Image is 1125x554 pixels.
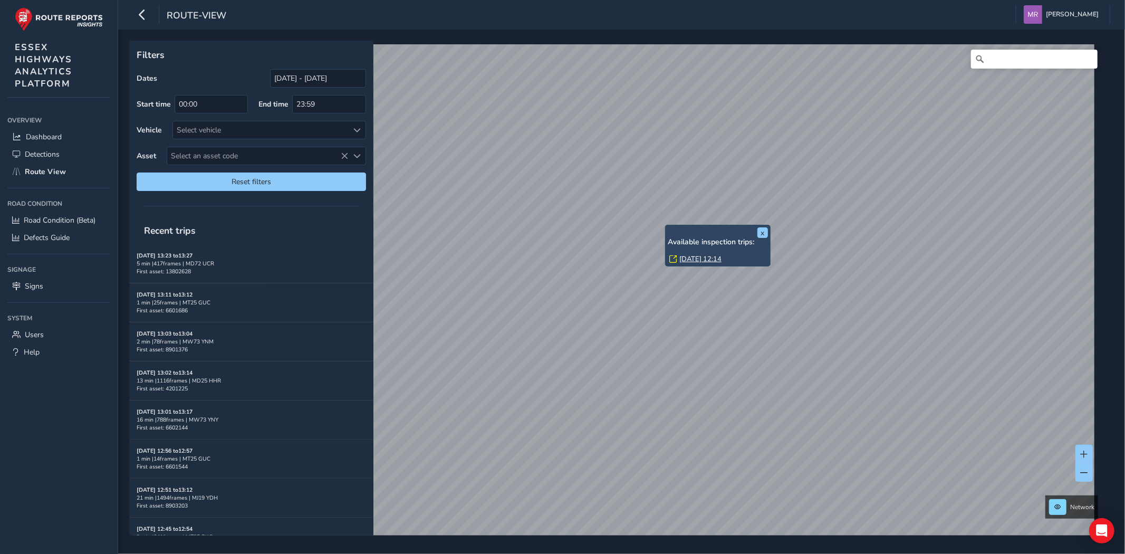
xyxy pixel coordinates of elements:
p: Filters [137,48,366,62]
span: Network [1070,503,1094,511]
span: First asset: 6601686 [137,307,188,314]
div: 2 min | 78 frames | MW73 YNM [137,338,366,346]
strong: [DATE] 13:11 to 13:12 [137,291,193,299]
div: Select an asset code [348,147,366,165]
span: Dashboard [26,132,62,142]
span: Help [24,347,40,357]
div: Signage [7,262,110,278]
span: Road Condition (Beta) [24,215,95,225]
div: Overview [7,112,110,128]
a: Help [7,343,110,361]
strong: [DATE] 13:23 to 13:27 [137,252,193,260]
div: 21 min | 1494 frames | MJ19 YDH [137,494,366,502]
span: Route View [25,167,66,177]
span: Users [25,330,44,340]
div: System [7,310,110,326]
a: Users [7,326,110,343]
button: [PERSON_NAME] [1024,5,1102,24]
span: Recent trips [137,217,203,244]
a: Road Condition (Beta) [7,212,110,229]
span: Select an asset code [167,147,348,165]
img: rr logo [15,7,103,31]
span: First asset: 8901376 [137,346,188,354]
span: First asset: 4201225 [137,385,188,393]
img: diamond-layout [1024,5,1042,24]
label: Start time [137,99,171,109]
label: Asset [137,151,156,161]
strong: [DATE] 12:56 to 12:57 [137,447,193,455]
div: 16 min | 788 frames | MW73 YNY [137,416,366,424]
a: Route View [7,163,110,180]
span: Reset filters [145,177,358,187]
input: Search [971,50,1098,69]
span: Signs [25,281,43,291]
label: End time [258,99,289,109]
div: Open Intercom Messenger [1089,518,1114,543]
div: Road Condition [7,196,110,212]
span: First asset: 6602144 [137,424,188,432]
a: [DATE] 12:14 [679,254,722,264]
canvas: Map [133,44,1094,548]
h6: Available inspection trips: [668,238,768,247]
span: route-view [167,9,226,24]
div: 9 min | 641 frames | MT25 BKG [137,533,366,541]
a: Detections [7,146,110,163]
a: Dashboard [7,128,110,146]
label: Dates [137,73,157,83]
strong: [DATE] 13:01 to 13:17 [137,408,193,416]
span: First asset: 6601544 [137,463,188,471]
div: Select vehicle [173,121,348,139]
a: Signs [7,278,110,295]
a: Defects Guide [7,229,110,246]
div: 13 min | 1116 frames | MD25 HHR [137,377,366,385]
div: 1 min | 25 frames | MT25 GUC [137,299,366,307]
strong: [DATE] 12:51 to 13:12 [137,486,193,494]
button: Reset filters [137,173,366,191]
span: [PERSON_NAME] [1046,5,1099,24]
span: ESSEX HIGHWAYS ANALYTICS PLATFORM [15,41,72,90]
strong: [DATE] 13:02 to 13:14 [137,369,193,377]
span: First asset: 8903203 [137,502,188,510]
span: First asset: 13802628 [137,268,191,275]
button: x [757,227,768,238]
span: Detections [25,149,60,159]
div: 5 min | 417 frames | MD72 UCR [137,260,366,268]
strong: [DATE] 12:45 to 12:54 [137,525,193,533]
label: Vehicle [137,125,162,135]
strong: [DATE] 13:03 to 13:04 [137,330,193,338]
div: 1 min | 14 frames | MT25 GUC [137,455,366,463]
span: Defects Guide [24,233,70,243]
